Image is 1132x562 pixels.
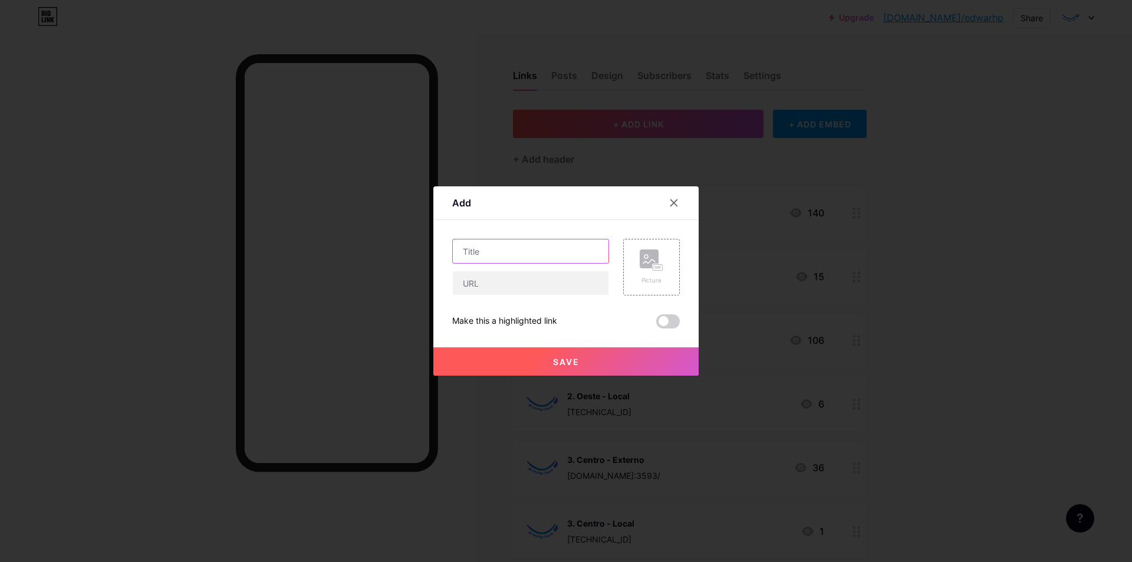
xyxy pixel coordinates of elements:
[452,314,557,328] div: Make this a highlighted link
[433,347,699,376] button: Save
[453,271,608,295] input: URL
[553,357,580,367] span: Save
[453,239,608,263] input: Title
[640,276,663,285] div: Picture
[452,196,471,210] div: Add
